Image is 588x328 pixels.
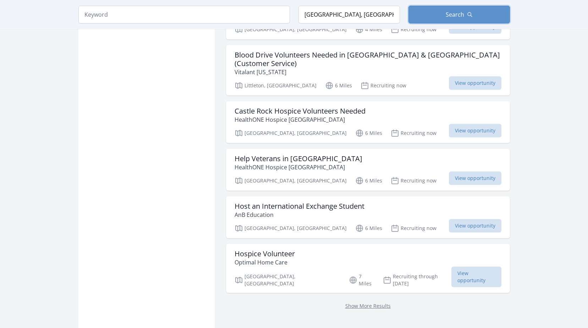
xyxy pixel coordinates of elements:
[235,250,295,258] h3: Hospice Volunteer
[226,244,510,293] a: Hospice Volunteer Optimal Home Care [GEOGRAPHIC_DATA], [GEOGRAPHIC_DATA] 7 Miles Recruiting throu...
[355,25,382,34] p: 4 Miles
[361,81,406,90] p: Recruiting now
[391,176,436,185] p: Recruiting now
[235,258,295,267] p: Optimal Home Care
[451,267,501,287] span: View opportunity
[355,129,382,137] p: 6 Miles
[226,149,510,191] a: Help Veterans in [GEOGRAPHIC_DATA] HealthONE Hospice [GEOGRAPHIC_DATA] [GEOGRAPHIC_DATA], [GEOGRA...
[235,129,347,137] p: [GEOGRAPHIC_DATA], [GEOGRAPHIC_DATA]
[235,107,366,115] h3: Castle Rock Hospice Volunteers Needed
[449,219,501,233] span: View opportunity
[235,81,317,90] p: Littleton, [GEOGRAPHIC_DATA]
[226,45,510,95] a: Blood Drive Volunteers Needed in [GEOGRAPHIC_DATA] & [GEOGRAPHIC_DATA] (Customer Service) Vitalan...
[355,176,382,185] p: 6 Miles
[235,273,341,287] p: [GEOGRAPHIC_DATA], [GEOGRAPHIC_DATA]
[235,115,366,124] p: HealthONE Hospice [GEOGRAPHIC_DATA]
[391,25,436,34] p: Recruiting now
[235,176,347,185] p: [GEOGRAPHIC_DATA], [GEOGRAPHIC_DATA]
[235,51,501,68] h3: Blood Drive Volunteers Needed in [GEOGRAPHIC_DATA] & [GEOGRAPHIC_DATA] (Customer Service)
[446,10,464,19] span: Search
[235,25,347,34] p: [GEOGRAPHIC_DATA], [GEOGRAPHIC_DATA]
[355,224,382,233] p: 6 Miles
[235,202,364,211] h3: Host an International Exchange Student
[408,6,510,23] button: Search
[235,68,501,76] p: Vitalant [US_STATE]
[298,6,400,23] input: Location
[235,163,362,171] p: HealthONE Hospice [GEOGRAPHIC_DATA]
[383,273,451,287] p: Recruiting through [DATE]
[78,6,290,23] input: Keyword
[235,211,364,219] p: AnB Education
[391,129,436,137] p: Recruiting now
[226,196,510,238] a: Host an International Exchange Student AnB Education [GEOGRAPHIC_DATA], [GEOGRAPHIC_DATA] 6 Miles...
[449,171,501,185] span: View opportunity
[325,81,352,90] p: 6 Miles
[235,224,347,233] p: [GEOGRAPHIC_DATA], [GEOGRAPHIC_DATA]
[349,273,374,287] p: 7 Miles
[391,224,436,233] p: Recruiting now
[345,302,391,309] a: Show More Results
[449,124,501,137] span: View opportunity
[449,76,501,90] span: View opportunity
[235,154,362,163] h3: Help Veterans in [GEOGRAPHIC_DATA]
[226,101,510,143] a: Castle Rock Hospice Volunteers Needed HealthONE Hospice [GEOGRAPHIC_DATA] [GEOGRAPHIC_DATA], [GEO...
